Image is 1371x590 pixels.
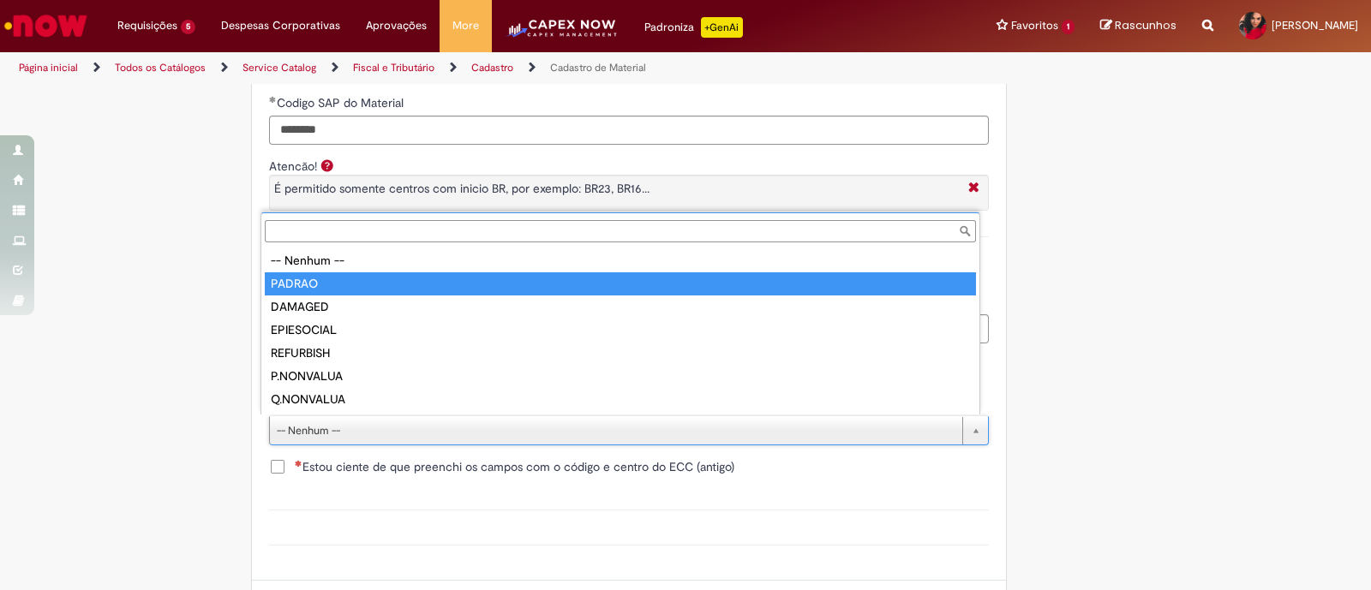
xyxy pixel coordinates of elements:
ul: Tipo de Avaliação [261,246,979,414]
div: REFURBISH [265,342,976,365]
div: PADRAO [265,272,976,295]
div: Q.NONVALUA [265,388,976,411]
div: EPIESOCIAL [265,319,976,342]
div: -- Nenhum -- [265,249,976,272]
div: DAMAGED [265,295,976,319]
div: P.NONVALUA [265,365,976,388]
